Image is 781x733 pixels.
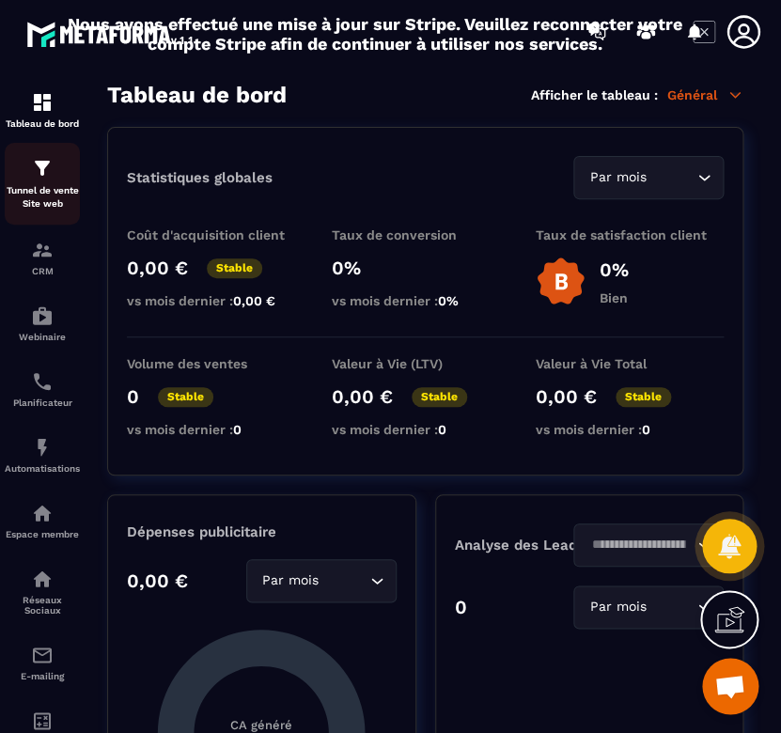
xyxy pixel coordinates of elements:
[233,422,242,437] span: 0
[233,293,275,308] span: 0,00 €
[600,290,629,305] p: Bien
[5,225,80,290] a: formationformationCRM
[5,554,80,630] a: social-networksocial-networkRéseaux Sociaux
[127,385,139,408] p: 0
[573,585,724,629] div: Search for option
[438,293,459,308] span: 0%
[127,227,315,242] p: Coût d'acquisition client
[332,385,393,408] p: 0,00 €
[5,463,80,474] p: Automatisations
[5,77,80,143] a: formationformationTableau de bord
[31,502,54,524] img: automations
[332,227,520,242] p: Taux de conversion
[616,387,671,407] p: Stable
[536,385,597,408] p: 0,00 €
[5,332,80,342] p: Webinaire
[67,14,683,54] h2: Nous avons effectué une mise à jour sur Stripe. Veuillez reconnecter votre compte Stripe afin de ...
[5,488,80,554] a: automationsautomationsEspace membre
[5,118,80,129] p: Tableau de bord
[31,644,54,666] img: email
[5,143,80,225] a: formationformationTunnel de vente Site web
[412,387,467,407] p: Stable
[26,17,195,51] img: logo
[332,257,520,279] p: 0%
[332,422,520,437] p: vs mois dernier :
[650,167,693,188] input: Search for option
[207,258,262,278] p: Stable
[31,568,54,590] img: social-network
[573,523,724,567] div: Search for option
[127,422,315,437] p: vs mois dernier :
[127,169,273,186] p: Statistiques globales
[31,436,54,459] img: automations
[258,570,323,591] span: Par mois
[455,596,467,618] p: 0
[31,91,54,114] img: formation
[31,710,54,732] img: accountant
[246,559,397,602] div: Search for option
[5,290,80,356] a: automationsautomationsWebinaire
[438,422,446,437] span: 0
[667,86,743,103] p: Général
[600,258,629,281] p: 0%
[5,422,80,488] a: automationsautomationsAutomatisations
[31,304,54,327] img: automations
[31,157,54,179] img: formation
[127,257,188,279] p: 0,00 €
[127,356,315,371] p: Volume des ventes
[531,87,658,102] p: Afficher le tableau :
[332,293,520,308] p: vs mois dernier :
[536,356,724,371] p: Valeur à Vie Total
[573,156,724,199] div: Search for option
[127,569,188,592] p: 0,00 €
[5,356,80,422] a: schedulerschedulerPlanificateur
[536,227,724,242] p: Taux de satisfaction client
[31,370,54,393] img: scheduler
[586,535,693,555] input: Search for option
[650,597,693,617] input: Search for option
[702,658,758,714] div: Ouvrir le chat
[5,398,80,408] p: Planificateur
[127,293,315,308] p: vs mois dernier :
[158,387,213,407] p: Stable
[107,82,287,108] h3: Tableau de bord
[5,671,80,681] p: E-mailing
[323,570,366,591] input: Search for option
[455,537,589,554] p: Analyse des Leads
[5,266,80,276] p: CRM
[536,257,586,306] img: b-badge-o.b3b20ee6.svg
[127,523,397,540] p: Dépenses publicitaire
[5,595,80,616] p: Réseaux Sociaux
[5,529,80,539] p: Espace membre
[586,167,650,188] span: Par mois
[31,239,54,261] img: formation
[5,184,80,211] p: Tunnel de vente Site web
[536,422,724,437] p: vs mois dernier :
[5,630,80,695] a: emailemailE-mailing
[332,356,520,371] p: Valeur à Vie (LTV)
[586,597,650,617] span: Par mois
[642,422,650,437] span: 0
